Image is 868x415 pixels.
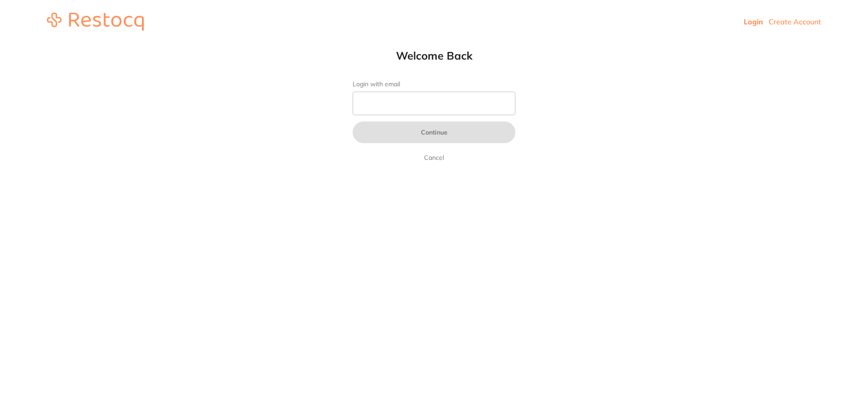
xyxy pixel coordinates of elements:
[335,49,533,62] h1: Welcome Back
[47,13,144,31] img: restocq_logo.svg
[353,80,515,88] label: Login with email
[769,17,821,26] a: Create Account
[422,152,446,163] a: Cancel
[744,17,763,26] a: Login
[353,121,515,143] button: Continue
